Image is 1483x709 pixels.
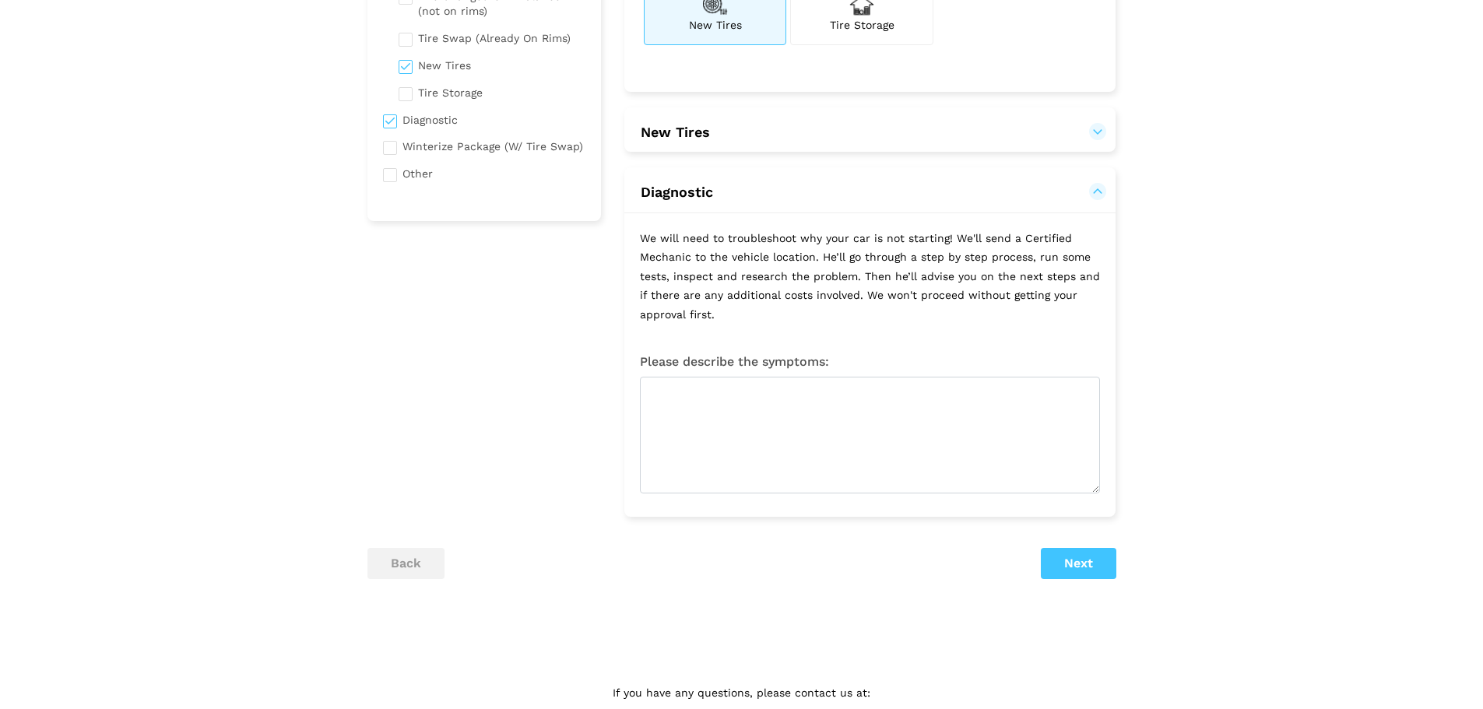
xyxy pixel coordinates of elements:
[640,355,1100,369] h3: Please describe the symptoms:
[640,183,1100,202] button: Diagnostic
[689,19,742,31] span: New Tires
[497,684,987,701] p: If you have any questions, please contact us at:
[640,123,1100,142] button: New Tires
[830,19,894,31] span: Tire Storage
[1041,548,1116,579] button: Next
[624,213,1116,340] p: We will need to troubleshoot why your car is not starting! We'll send a Certified Mechanic to the...
[367,548,445,579] button: back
